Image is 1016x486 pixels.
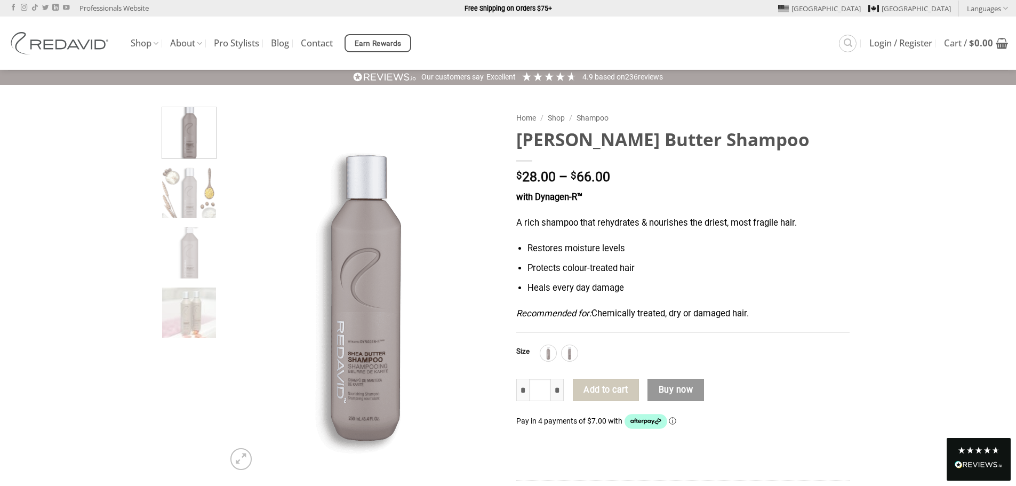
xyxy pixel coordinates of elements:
[947,438,1011,481] div: Read All Reviews
[595,73,625,81] span: Based on
[516,169,556,185] bdi: 28.00
[559,169,567,185] span: –
[465,4,552,12] strong: Free Shipping on Orders $75+
[582,73,595,81] span: 4.9
[967,1,1008,16] a: Languages
[839,35,857,52] a: Search
[52,4,59,12] a: Follow on LinkedIn
[63,4,69,12] a: Follow on YouTube
[638,73,663,81] span: reviews
[516,417,624,425] span: Pay in 4 payments of $7.00 with
[516,348,530,355] label: Size
[548,114,565,122] a: Shop
[527,281,849,296] li: Heals every day damage
[955,461,1003,468] img: REVIEWS.io
[969,37,993,49] bdi: 0.00
[647,379,703,401] button: Buy now
[516,216,850,230] p: A rich shampoo that rehydrates & nourishes the driest, most fragile hair.
[516,379,529,401] input: Reduce quantity of Shea Butter Shampoo
[521,71,577,82] div: 4.92 Stars
[944,39,993,47] span: Cart /
[529,379,551,401] input: Product quantity
[869,34,932,53] a: Login / Register
[516,171,522,181] span: $
[955,459,1003,473] div: Read All Reviews
[573,379,639,401] button: Add to cart
[10,4,17,12] a: Follow on Facebook
[540,114,543,122] span: /
[131,33,158,54] a: Shop
[301,34,333,53] a: Contact
[944,31,1008,55] a: View cart
[957,446,1000,455] div: 4.9 Stars
[516,308,591,318] em: Recommended for:
[224,107,500,475] img: REDAVID Shea Butter Shampoo
[31,4,38,12] a: Follow on TikTok
[562,345,578,361] div: 250ml
[355,38,402,50] span: Earn Rewards
[778,1,861,17] a: [GEOGRAPHIC_DATA]
[42,4,49,12] a: Follow on Twitter
[516,114,536,122] a: Home
[516,192,582,202] strong: with Dynagen-R™
[170,33,202,54] a: About
[516,307,850,321] p: Chemically treated, dry or damaged hair.
[625,73,638,81] span: 236
[563,346,577,360] img: 250ml
[230,448,252,469] a: Zoom
[969,37,974,49] span: $
[540,345,556,361] div: 1L
[516,112,850,124] nav: Breadcrumb
[551,379,564,401] input: Increase quantity of Shea Butter Shampoo
[669,417,676,425] a: Information - Opens a dialog
[271,34,289,53] a: Blog
[868,1,951,17] a: [GEOGRAPHIC_DATA]
[569,114,572,122] span: /
[486,72,516,83] div: Excellent
[527,242,849,256] li: Restores moisture levels
[162,168,216,221] img: REDAVID Shea Butter Shampoo
[162,105,216,158] img: REDAVID Shea Butter Shampoo
[527,261,849,276] li: Protects colour-treated hair
[21,4,27,12] a: Follow on Instagram
[516,128,850,151] h1: [PERSON_NAME] Butter Shampoo
[214,34,259,53] a: Pro Stylists
[353,72,416,82] img: REVIEWS.io
[571,169,610,185] bdi: 66.00
[571,171,577,181] span: $
[8,32,115,54] img: REDAVID Salon Products | United States
[421,72,484,83] div: Our customers say
[869,39,932,47] span: Login / Register
[345,34,411,52] a: Earn Rewards
[541,346,555,360] img: 1L
[577,114,609,122] a: Shampoo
